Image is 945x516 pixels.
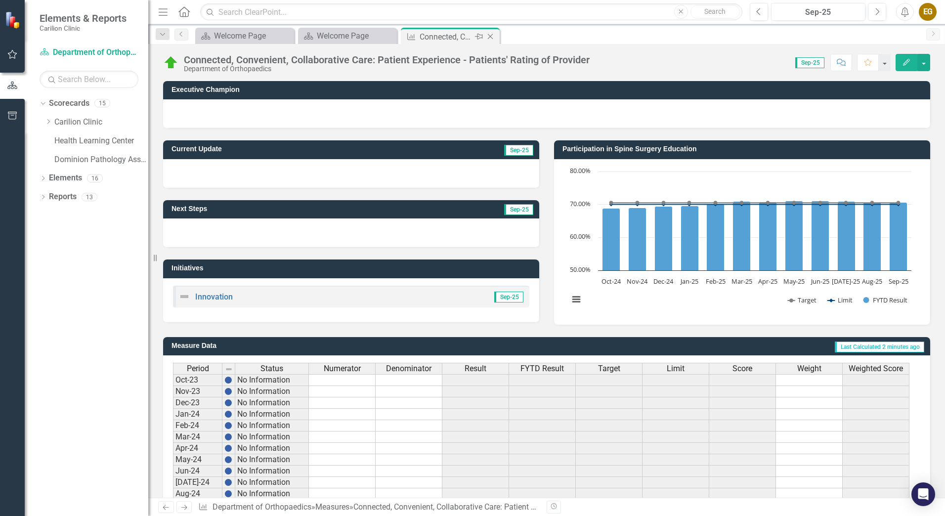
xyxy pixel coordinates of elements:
[87,174,103,182] div: 16
[653,277,674,286] text: Dec-24
[570,265,591,274] text: 50.00%
[224,387,232,395] img: BgCOk07PiH71IgAAAABJRU5ErkJggg==
[49,172,82,184] a: Elements
[173,409,222,420] td: Jan-24
[172,86,925,93] h3: Executive Champion
[224,490,232,498] img: BgCOk07PiH71IgAAAABJRU5ErkJggg==
[714,201,718,205] path: Feb-25, 70.52. Target.
[200,3,742,21] input: Search ClearPoint...
[198,30,292,42] a: Welcome Page
[317,30,394,42] div: Welcome Page
[301,30,394,42] a: Welcome Page
[795,57,824,68] span: Sep-25
[5,11,22,29] img: ClearPoint Strategy
[832,277,860,286] text: [DATE]-25
[235,397,309,409] td: No Information
[732,364,752,373] span: Score
[667,364,685,373] span: Limit
[224,456,232,464] img: BgCOk07PiH71IgAAAABJRU5ErkJggg==
[235,420,309,431] td: No Information
[662,201,666,205] path: Dec-24, 70.52. Target.
[810,277,829,286] text: Jun-25
[758,277,777,286] text: Apr-25
[681,206,699,270] path: Jan-25, 69.63830871. FYTD Result.
[570,199,591,208] text: 70.00%
[173,386,222,397] td: Nov-23
[224,376,232,384] img: BgCOk07PiH71IgAAAABJRU5ErkJggg==
[386,364,431,373] span: Denominator
[195,292,233,301] a: Innovation
[173,374,222,386] td: Oct-23
[680,277,698,286] text: Jan-25
[704,7,726,15] span: Search
[173,420,222,431] td: Feb-24
[224,422,232,430] img: BgCOk07PiH71IgAAAABJRU5ErkJggg==
[353,502,669,512] div: Connected, Convenient, Collaborative Care: Patient Experience - Patients' Rating of Provider
[862,277,882,286] text: Aug-25
[569,293,583,306] button: View chart menu, Chart
[54,117,148,128] a: Carilion Clinic
[733,201,751,270] path: Mar-25, 70.94821789. FYTD Result.
[82,193,97,201] div: 13
[828,296,853,304] button: Show Limit
[844,201,848,205] path: Jul-25, 70.52. Target.
[235,454,309,466] td: No Information
[420,31,472,43] div: Connected, Convenient, Collaborative Care: Patient Experience - Patients' Rating of Provider
[889,277,908,286] text: Sep-25
[225,365,233,373] img: 8DAGhfEEPCf229AAAAAElFTkSuQmCC
[187,364,209,373] span: Period
[224,467,232,475] img: BgCOk07PiH71IgAAAABJRU5ErkJggg==
[235,443,309,454] td: No Information
[919,3,937,21] button: EG
[564,167,920,315] div: Chart. Highcharts interactive chart.
[797,364,821,373] span: Weight
[627,277,648,286] text: Nov-24
[172,205,368,213] h3: Next Steps
[788,296,817,304] button: Show Target
[224,399,232,407] img: BgCOk07PiH71IgAAAABJRU5ErkJggg==
[173,431,222,443] td: Mar-24
[49,98,89,109] a: Scorecards
[774,6,862,18] div: Sep-25
[224,433,232,441] img: BgCOk07PiH71IgAAAABJRU5ErkJggg==
[224,410,232,418] img: BgCOk07PiH71IgAAAABJRU5ErkJggg==
[178,291,190,302] img: Not Defined
[172,342,422,349] h3: Measure Data
[213,502,311,512] a: Department of Orthopaedics
[609,201,901,205] g: Target, series 1 of 3. Line with 12 data points.
[818,201,822,205] path: Jun-25, 70.52. Target.
[324,364,361,373] span: Numerator
[687,201,691,205] path: Jan-25, 70.52. Target.
[911,482,935,506] div: Open Intercom Messenger
[172,145,398,153] h3: Current Update
[570,166,591,175] text: 80.00%
[766,201,770,205] path: Apr-25, 70.52. Target.
[260,364,283,373] span: Status
[629,208,646,270] path: Nov-24, 68.97880539. FYTD Result.
[792,201,796,205] path: May-25, 70.52. Target.
[740,201,744,205] path: Mar-25, 70.52. Target.
[40,12,127,24] span: Elements & Reports
[235,431,309,443] td: No Information
[602,208,620,270] path: Oct-24, 68.81918819. FYTD Result.
[173,454,222,466] td: May-24
[690,5,740,19] button: Search
[465,364,486,373] span: Result
[163,55,179,71] img: On Target
[173,397,222,409] td: Dec-23
[707,204,725,270] path: Feb-25, 70.13832384. FYTD Result.
[184,65,590,73] div: Department of Orthopaedics
[812,201,829,270] path: Jun-25, 71.01111973. FYTD Result.
[214,30,292,42] div: Welcome Page
[655,206,673,270] path: Dec-24, 69.43894389. FYTD Result.
[40,71,138,88] input: Search Below...
[870,201,874,205] path: Aug-25, 70.52. Target.
[564,167,916,315] svg: Interactive chart
[602,201,907,270] g: FYTD Result, series 3 of 3. Bar series with 12 bars.
[562,145,925,153] h3: Participation in Spine Surgery Education
[173,443,222,454] td: Apr-24
[863,202,881,270] path: Aug-25, 70.67901235. FYTD Result.
[235,409,309,420] td: No Information
[609,201,613,205] path: Oct-24, 70.52. Target.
